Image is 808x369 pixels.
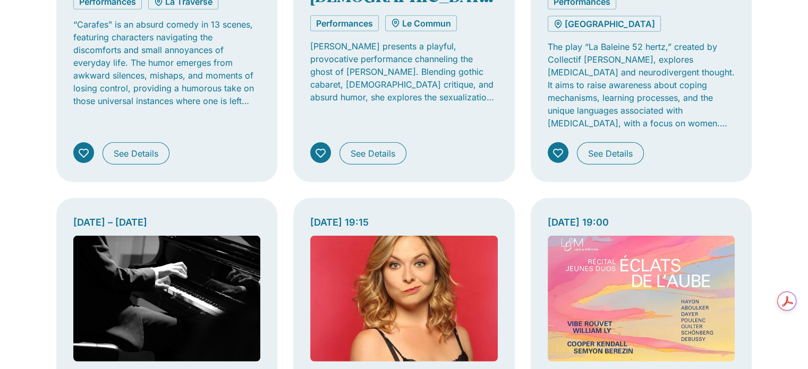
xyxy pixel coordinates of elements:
[73,18,261,107] p: “Carafes” is an absurd comedy in 13 scenes, featuring characters navigating the discomforts and s...
[310,40,498,104] p: [PERSON_NAME] presents a playful, provocative performance channeling the ghost of [PERSON_NAME]. ...
[351,147,395,160] span: See Details
[385,15,457,31] a: Le Commun
[73,215,261,229] div: [DATE] – [DATE]
[73,236,261,362] img: Coolturalia - Festival de piano 2025
[588,147,633,160] span: See Details
[548,215,735,229] div: [DATE] 19:00
[548,236,735,362] img: Coolturalia - Éclats de l’aube
[548,40,735,130] p: The play “La Baleine 52 hertz,” created by Collectif [PERSON_NAME], explores [MEDICAL_DATA] and n...
[114,147,158,160] span: See Details
[339,142,406,165] a: See Details
[577,142,644,165] a: See Details
[310,15,379,31] a: Performances
[548,16,661,32] a: [GEOGRAPHIC_DATA]
[310,215,498,229] div: [DATE] 19:15
[103,142,169,165] a: See Details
